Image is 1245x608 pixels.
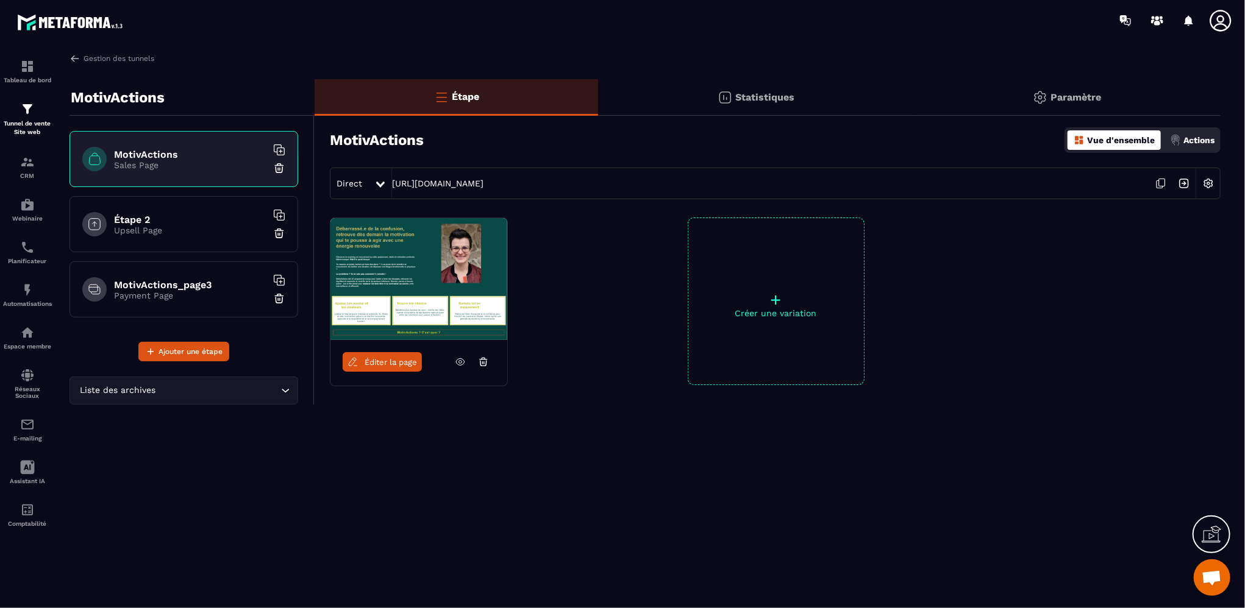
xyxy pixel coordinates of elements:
img: image [330,218,507,340]
h6: MotivActions_page3 [114,279,266,291]
img: trash [273,292,285,305]
img: actions.d6e523a2.png [1170,135,1181,146]
img: automations [20,325,35,340]
a: automationsautomationsWebinaire [3,188,52,231]
p: Actions [1183,135,1215,145]
img: trash [273,227,285,239]
a: automationsautomationsAutomatisations [3,274,52,316]
p: E-mailing [3,435,52,442]
p: Tableau de bord [3,77,52,83]
img: formation [20,59,35,74]
p: Tunnel de vente Site web [3,119,52,136]
input: Search for option [159,384,278,397]
p: Espace membre [3,343,52,350]
p: Statistiques [735,91,794,103]
img: automations [20,283,35,297]
a: formationformationTableau de bord [3,50,52,93]
p: Assistant IA [3,478,52,484]
img: arrow [70,53,80,64]
p: Comptabilité [3,520,52,527]
h3: MotivActions [330,132,424,149]
p: Créer une variation [688,308,864,318]
p: Vue d'ensemble [1087,135,1155,145]
span: Liste des archives [77,384,159,397]
a: automationsautomationsEspace membre [3,316,52,359]
img: formation [20,155,35,169]
a: [URL][DOMAIN_NAME] [392,179,483,188]
p: CRM [3,172,52,179]
a: social-networksocial-networkRéseaux Sociaux [3,359,52,408]
p: Planificateur [3,258,52,264]
img: stats.20deebd0.svg [718,90,732,105]
img: social-network [20,368,35,383]
p: Paramètre [1051,91,1101,103]
a: formationformationTunnel de vente Site web [3,93,52,146]
p: Sales Page [114,160,266,170]
a: formationformationCRM [3,146,52,188]
p: Automatisations [3,300,52,307]
img: email [20,417,35,432]
img: formation [20,102,35,116]
img: automations [20,197,35,212]
h6: MotivActions [114,149,266,160]
div: Ouvrir le chat [1194,559,1230,596]
p: Réseaux Sociaux [3,386,52,399]
img: dashboard-orange.40269519.svg [1074,135,1085,146]
a: schedulerschedulerPlanificateur [3,231,52,274]
a: Gestion des tunnels [70,53,154,64]
img: bars-o.4a397970.svg [434,90,449,104]
p: Upsell Page [114,225,266,235]
img: setting-gr.5f69749f.svg [1033,90,1047,105]
a: Assistant IA [3,451,52,493]
img: setting-w.858f3a88.svg [1197,172,1220,195]
span: Éditer la page [365,358,417,367]
span: Direct [337,179,362,188]
img: logo [17,11,127,34]
img: accountant [20,503,35,517]
a: Éditer la page [343,352,422,372]
p: Webinaire [3,215,52,222]
img: scheduler [20,240,35,255]
button: Ajouter une étape [138,342,229,361]
span: Ajouter une étape [159,345,223,358]
img: arrow-next.bcc2205e.svg [1172,172,1196,195]
div: Search for option [70,376,298,405]
a: emailemailE-mailing [3,408,52,451]
h6: Étape 2 [114,214,266,225]
p: Payment Page [114,291,266,300]
p: Étape [452,91,479,102]
p: + [688,291,864,308]
a: accountantaccountantComptabilité [3,493,52,536]
img: trash [273,162,285,174]
p: MotivActions [71,85,165,110]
